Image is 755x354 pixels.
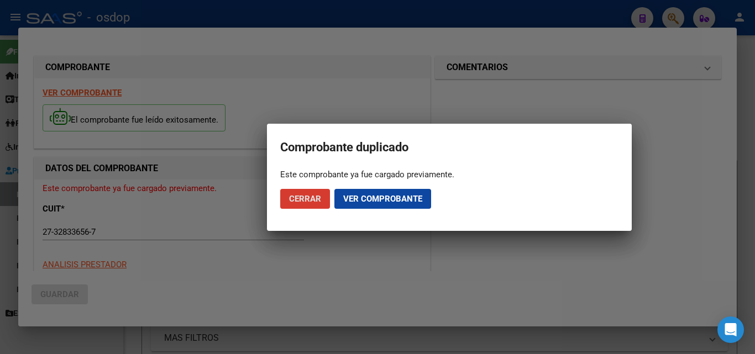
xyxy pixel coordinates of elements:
[334,189,431,209] button: Ver comprobante
[280,137,618,158] h2: Comprobante duplicado
[343,194,422,204] span: Ver comprobante
[280,169,618,180] div: Este comprobante ya fue cargado previamente.
[289,194,321,204] span: Cerrar
[280,189,330,209] button: Cerrar
[717,316,744,343] div: Open Intercom Messenger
